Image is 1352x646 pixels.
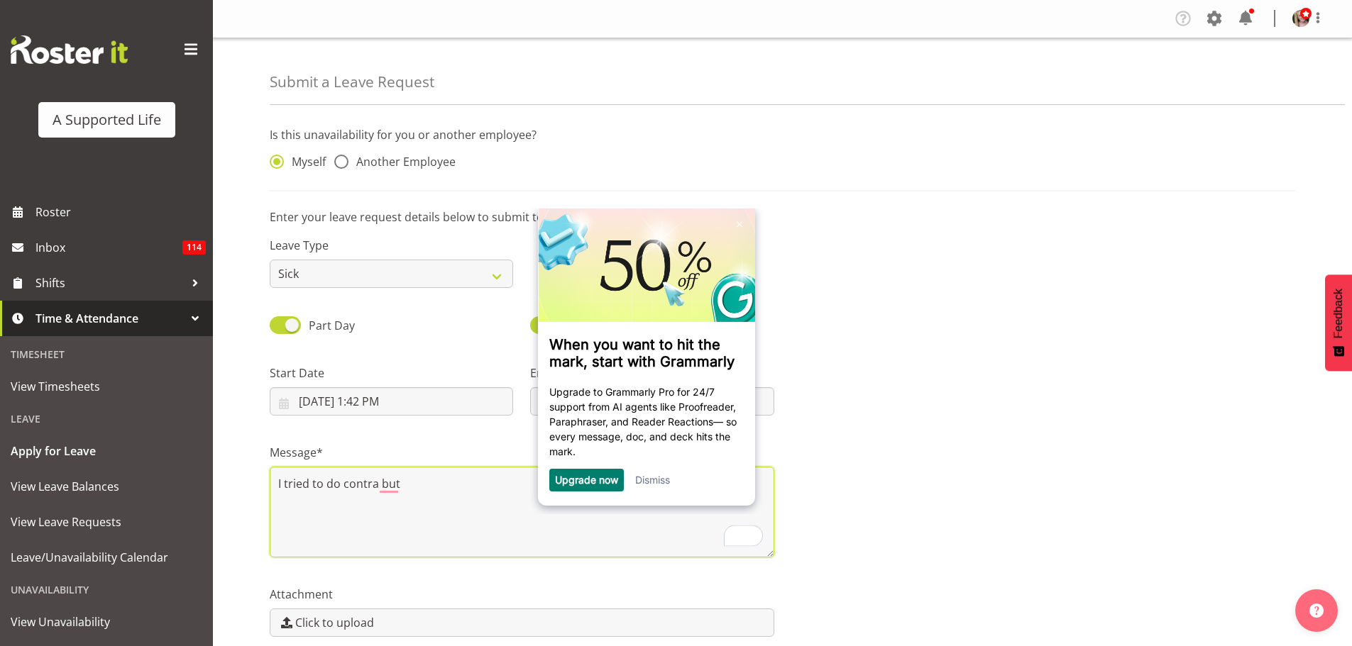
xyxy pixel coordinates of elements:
span: Part Day [309,318,355,333]
span: 114 [182,240,206,255]
a: View Leave Requests [4,504,209,540]
label: Start Date [270,364,513,382]
span: Another Employee [348,155,456,169]
span: View Unavailability [11,611,202,633]
a: View Timesheets [4,369,209,404]
span: Click to upload [295,614,374,631]
span: View Leave Requests [11,511,202,533]
p: Upgrade to Grammarly Pro for 24/7 support from AI agents like Proofreader, Paraphraser, and Reade... [19,176,214,250]
span: Apply for Leave [11,440,202,462]
div: Timesheet [4,340,209,369]
p: Is this unavailability for you or another employee? [270,126,1295,143]
div: A Supported Life [53,109,161,130]
span: Feedback [1332,289,1345,338]
h3: When you want to hit the mark, start with Grammarly [19,128,214,162]
span: View Leave Balances [11,476,202,497]
img: close_x_white.png [207,13,212,19]
label: Leave Type [270,237,513,254]
h4: Submit a Leave Request [270,74,434,90]
span: Roster [35,201,206,223]
img: lisa-brown-bayliss21db486c786bd7d3a44459f1d2b6f937.png [1292,10,1309,27]
img: Rosterit website logo [11,35,128,64]
span: Myself [284,155,326,169]
label: Message* [270,444,774,461]
div: Unavailability [4,575,209,604]
button: Feedback - Show survey [1325,274,1352,371]
a: Dismiss [105,265,140,277]
span: Inbox [35,237,182,258]
span: Time & Attendance [35,308,185,329]
span: Shifts [35,272,185,294]
img: help-xxl-2.png [1309,603,1324,618]
span: View Timesheets [11,376,202,397]
input: Click to select... [270,387,513,416]
span: Leave/Unavailability Calendar [11,547,202,568]
a: Upgrade now [25,265,88,277]
div: Leave [4,404,209,433]
p: Enter your leave request details below to submit to your manager [270,208,1295,225]
a: View Leave Balances [4,469,209,504]
label: Attachment [270,586,774,603]
a: View Unavailability [4,604,209,640]
textarea: To enrich screen reader interactions, please activate Accessibility in Grammarly extension settings [270,467,774,557]
a: Leave/Unavailability Calendar [4,540,209,575]
a: Apply for Leave [4,433,209,469]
